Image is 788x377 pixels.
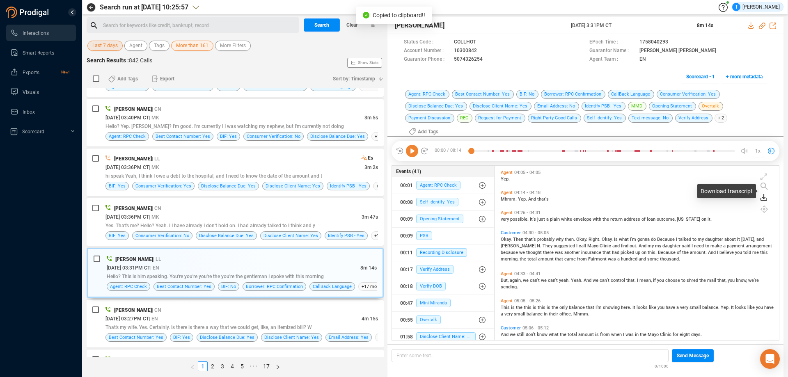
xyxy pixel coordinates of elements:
span: Best Contact Number: Yes [156,133,210,140]
button: 00:17Verify Address [392,261,494,278]
span: Scorecard • 1 [686,70,715,83]
span: some [647,256,660,262]
span: sending. [501,284,518,290]
span: Add Tags [117,72,138,85]
span: balance. [702,305,721,310]
span: and [639,256,647,262]
button: Clear [340,18,364,32]
span: need [694,243,705,249]
span: | MK [149,165,159,170]
span: and [612,243,621,249]
div: [PERSON_NAME]| CN[DATE] 03:36PM CT| MK3m 47sYes. That's me? Hello? Yeah. I I have already I don't... [87,198,384,246]
span: plain [550,217,561,222]
span: Best Contact Number: Yes [157,283,211,290]
a: ExportsNew! [10,64,69,80]
div: grid [499,168,779,345]
div: [PERSON_NAME]| CN[DATE] 03:40PM CT| MK3m 5sHello? Yep. [PERSON_NAME]? I'm good. I'm currently I I... [87,99,384,146]
span: showing [603,305,621,310]
span: 1x [755,144,761,158]
span: it. [708,217,712,222]
span: And [584,278,593,283]
span: BIF: Yes [109,182,126,190]
button: 00:08Self Identify: Yes [392,194,494,210]
span: Yep. [501,176,510,182]
span: And [639,243,648,249]
span: Yes. That's me? Hello? Yeah. I I have already I don't hold on. I had already talked to I think and y [105,223,315,228]
span: Mini Miranda [416,299,451,307]
span: Interactions [23,30,49,36]
span: mail [707,278,717,283]
span: loan [647,217,657,222]
span: shred [687,278,699,283]
span: it [737,237,741,242]
span: es [368,154,373,162]
span: that's [525,237,537,242]
div: 00:09 [400,229,413,242]
span: Okay. [602,237,614,242]
span: daughter [705,237,724,242]
span: | CN [152,106,161,112]
span: Disclose Client Name: Yes [266,182,320,190]
span: [PERSON_NAME] [114,106,152,112]
span: talked [678,237,692,242]
span: insurance [581,250,602,255]
button: More than 161 [171,41,213,51]
span: Agent: RPC Check [110,283,147,290]
span: Agent [129,41,142,51]
span: Clinic [600,243,612,249]
span: possible. [510,217,530,222]
button: Tags [149,41,170,51]
span: the [699,278,707,283]
span: small [514,311,527,317]
a: Smart Reports [10,44,69,61]
span: Okay. [501,237,513,242]
span: BIF: Yes [109,232,126,240]
span: More than 161 [176,41,208,51]
span: I'm [596,305,603,310]
span: New! [61,64,69,80]
span: Last 7 days [92,41,118,51]
span: had [612,250,621,255]
span: a [676,305,680,310]
li: Visuals [6,84,76,100]
span: we [541,278,548,283]
span: [PERSON_NAME] [114,307,152,313]
span: +13 more [371,132,397,141]
a: Inbox [10,103,69,120]
span: | EN [150,265,159,271]
span: 3m 5s [364,115,378,121]
span: daughter [662,243,682,249]
span: that's [537,196,549,202]
span: + more metadata [726,70,763,83]
span: Visuals [23,89,39,95]
span: thought [526,250,543,255]
span: this. [648,250,658,255]
span: payment [727,243,746,249]
button: 00:01Agent: RPC Check [392,177,494,194]
span: Hello? Yep. [PERSON_NAME]? I'm good. I'm currently I I was watching my nephew, but I'm currently ... [105,123,344,129]
span: They [543,243,554,249]
button: Search [304,18,340,32]
span: you [657,305,666,310]
span: of [677,250,682,255]
span: +17 more [358,282,384,291]
span: Verify Address [416,265,454,274]
span: like [747,305,756,310]
span: to [692,237,698,242]
span: because [501,250,519,255]
span: Borrower: RPC Confirmation [246,283,303,290]
span: was [555,250,564,255]
span: I [717,250,719,255]
span: BIF: Yes [220,133,237,140]
span: about [724,237,737,242]
span: thousand. [660,256,680,262]
span: I [692,243,694,249]
span: Tags [154,41,165,51]
span: amount. [690,250,708,255]
button: Scorecard • 1 [682,70,719,83]
span: is [547,305,552,310]
span: why [556,237,565,242]
span: Show Stats [358,14,378,112]
span: out. [630,243,639,249]
span: again, [510,278,523,283]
